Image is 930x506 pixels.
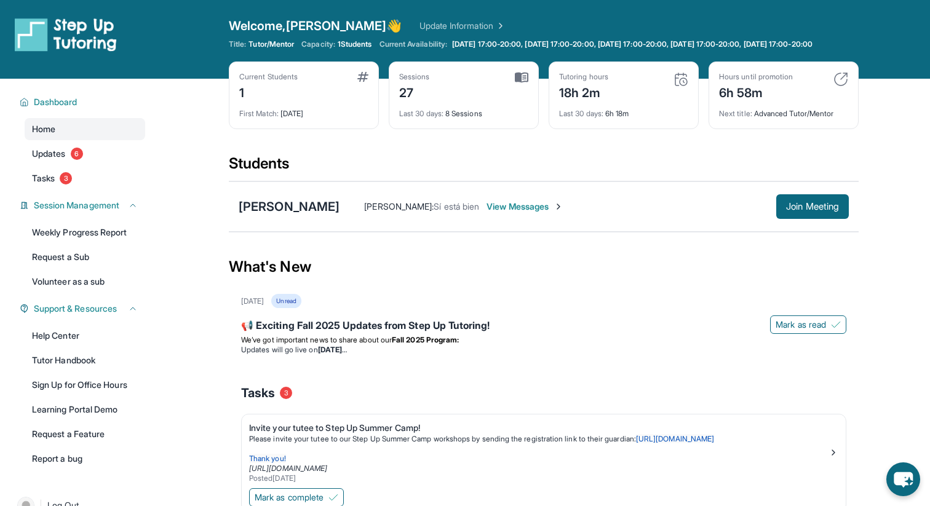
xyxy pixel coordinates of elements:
p: Please invite your tutee to our Step Up Summer Camp workshops by sending the registration link to... [249,434,829,444]
div: Tutoring hours [559,72,608,82]
a: [URL][DOMAIN_NAME] [249,464,327,473]
button: Support & Resources [29,302,138,315]
span: Tasks [32,172,55,184]
span: Capacity: [301,39,335,49]
span: Last 30 days : [399,109,443,118]
a: Sign Up for Office Hours [25,374,145,396]
a: Report a bug [25,448,145,470]
strong: [DATE] [318,345,347,354]
button: Join Meeting [776,194,849,219]
a: Updates6 [25,143,145,165]
span: Sí está bien [434,201,479,211]
img: Chevron Right [493,20,506,32]
img: card [674,72,688,87]
div: What's New [229,240,859,294]
span: Title: [229,39,246,49]
a: Request a Feature [25,423,145,445]
img: card [515,72,528,83]
span: We’ve got important news to share about our [241,335,392,344]
a: Tasks3 [25,167,145,189]
div: Advanced Tutor/Mentor [719,101,848,119]
div: [DATE] [241,296,264,306]
a: Request a Sub [25,246,145,268]
div: 8 Sessions [399,101,528,119]
div: Unread [271,294,301,308]
span: Tasks [241,384,275,401]
button: Dashboard [29,96,138,108]
span: 3 [60,172,72,184]
div: Posted [DATE] [249,473,829,483]
div: Invite your tutee to Step Up Summer Camp! [249,422,829,434]
a: Update Information [419,20,506,32]
a: Weekly Progress Report [25,221,145,243]
span: Session Management [34,199,119,211]
div: 6h 18m [559,101,688,119]
div: 27 [399,82,430,101]
div: Hours until promotion [719,72,793,82]
a: Learning Portal Demo [25,398,145,421]
span: Tutor/Mentor [248,39,294,49]
strong: Fall 2025 Program: [392,335,459,344]
a: [URL][DOMAIN_NAME] [636,434,714,443]
span: Welcome, [PERSON_NAME] 👋 [229,17,402,34]
span: [DATE] 17:00-20:00, [DATE] 17:00-20:00, [DATE] 17:00-20:00, [DATE] 17:00-20:00, [DATE] 17:00-20:00 [452,39,813,49]
span: Join Meeting [786,203,839,210]
div: Current Students [239,72,298,82]
img: Mark as complete [328,492,338,502]
img: Chevron-Right [554,202,563,211]
span: Last 30 days : [559,109,603,118]
button: Session Management [29,199,138,211]
span: Current Availability: [380,39,447,49]
div: 6h 58m [719,82,793,101]
span: Dashboard [34,96,77,108]
button: chat-button [886,462,920,496]
span: First Match : [239,109,279,118]
span: Mark as read [776,318,826,331]
span: Updates [32,148,66,160]
a: Tutor Handbook [25,349,145,371]
span: View Messages [487,200,563,213]
a: Invite your tutee to Step Up Summer Camp!Please invite your tutee to our Step Up Summer Camp work... [242,414,846,486]
div: 📢 Exciting Fall 2025 Updates from Step Up Tutoring! [241,318,846,335]
span: 3 [280,387,292,399]
div: [PERSON_NAME] [239,198,340,215]
img: card [833,72,848,87]
span: Mark as complete [255,491,324,504]
a: Help Center [25,325,145,347]
span: 6 [71,148,83,160]
img: card [357,72,368,82]
span: [PERSON_NAME] : [364,201,434,211]
img: Mark as read [831,320,841,330]
a: Home [25,118,145,140]
button: Mark as read [770,315,846,334]
span: Home [32,123,55,135]
span: Support & Resources [34,302,117,315]
span: 1 Students [338,39,372,49]
div: 18h 2m [559,82,608,101]
div: [DATE] [239,101,368,119]
div: Sessions [399,72,430,82]
a: [DATE] 17:00-20:00, [DATE] 17:00-20:00, [DATE] 17:00-20:00, [DATE] 17:00-20:00, [DATE] 17:00-20:00 [450,39,815,49]
img: logo [15,17,117,52]
div: 1 [239,82,298,101]
span: Thank you! [249,454,286,463]
div: Students [229,154,859,181]
li: Updates will go live on [241,345,846,355]
a: Volunteer as a sub [25,271,145,293]
span: Next title : [719,109,752,118]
